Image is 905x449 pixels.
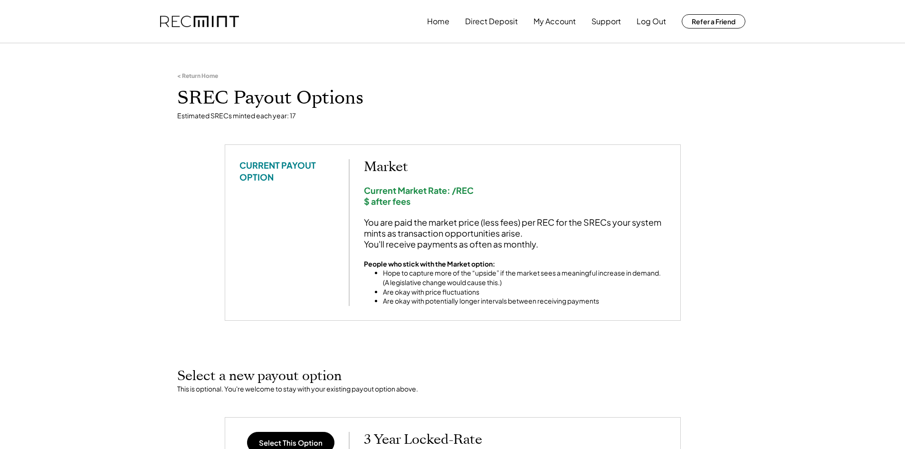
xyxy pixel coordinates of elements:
div: This is optional. You're welcome to stay with your existing payout option above. [177,384,728,394]
button: Direct Deposit [465,12,518,31]
div: < Return Home [177,72,218,80]
div: You are paid the market price (less fees) per REC for the SRECs your system mints as transaction ... [364,217,666,250]
h2: Select a new payout option [177,368,728,384]
h2: 3 Year Locked-Rate [364,432,666,448]
h1: SREC Payout Options [177,87,728,109]
button: My Account [533,12,576,31]
h2: Market [364,159,666,175]
strong: People who stick with the Market option: [364,259,495,268]
li: Are okay with potentially longer intervals between receiving payments [383,296,666,306]
button: Home [427,12,449,31]
div: Estimated SRECs minted each year: 17 [177,111,728,121]
img: recmint-logotype%403x.png [160,16,239,28]
div: Current Market Rate: /REC $ after fees [364,185,666,207]
div: CURRENT PAYOUT OPTION [239,159,334,183]
button: Log Out [637,12,666,31]
button: Refer a Friend [682,14,745,29]
li: Are okay with price fluctuations [383,287,666,297]
li: Hope to capture more of the “upside” if the market sees a meaningful increase in demand. (A legis... [383,268,666,287]
button: Support [591,12,621,31]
